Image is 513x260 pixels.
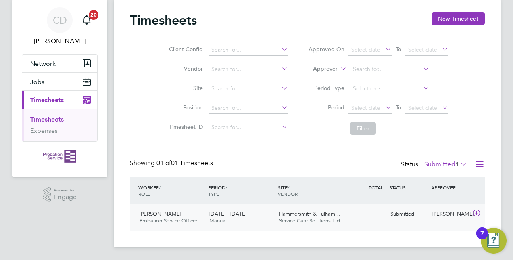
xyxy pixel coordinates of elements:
[140,217,197,224] span: Probation Service Officer
[30,127,58,134] a: Expenses
[140,210,181,217] span: [PERSON_NAME]
[43,150,76,163] img: probationservice-logo-retina.png
[350,83,430,94] input: Select one
[278,191,298,197] span: VENDOR
[22,73,97,90] button: Jobs
[89,10,98,20] span: 20
[350,64,430,75] input: Search for...
[209,44,288,56] input: Search for...
[276,180,346,201] div: SITE
[209,122,288,133] input: Search for...
[308,104,344,111] label: Period
[54,194,77,201] span: Engage
[167,65,203,72] label: Vendor
[138,191,150,197] span: ROLE
[209,103,288,114] input: Search for...
[387,208,429,221] div: Submitted
[350,122,376,135] button: Filter
[167,104,203,111] label: Position
[408,46,437,53] span: Select date
[480,233,484,244] div: 7
[22,150,98,163] a: Go to home page
[208,191,219,197] span: TYPE
[30,60,56,67] span: Network
[79,7,95,33] a: 20
[156,159,171,167] span: 01 of
[351,104,380,111] span: Select date
[130,159,215,168] div: Showing
[209,210,246,217] span: [DATE] - [DATE]
[30,96,64,104] span: Timesheets
[408,104,437,111] span: Select date
[308,46,344,53] label: Approved On
[130,12,197,28] h2: Timesheets
[429,208,471,221] div: [PERSON_NAME]
[167,46,203,53] label: Client Config
[225,184,227,191] span: /
[481,228,507,254] button: Open Resource Center, 7 new notifications
[345,208,387,221] div: -
[43,187,77,202] a: Powered byEngage
[209,83,288,94] input: Search for...
[22,55,97,72] button: Network
[30,115,64,123] a: Timesheets
[53,15,67,25] span: CD
[308,84,344,92] label: Period Type
[167,123,203,130] label: Timesheet ID
[401,159,469,170] div: Status
[22,91,97,109] button: Timesheets
[136,180,206,201] div: WORKER
[22,7,98,46] a: CD[PERSON_NAME]
[288,184,289,191] span: /
[351,46,380,53] span: Select date
[429,180,471,195] div: APPROVER
[424,160,467,168] label: Submitted
[455,160,459,168] span: 1
[393,44,404,55] span: To
[206,180,276,201] div: PERIOD
[22,109,97,141] div: Timesheets
[393,102,404,113] span: To
[159,184,161,191] span: /
[156,159,213,167] span: 01 Timesheets
[279,217,340,224] span: Service Care Solutions Ltd
[54,187,77,194] span: Powered by
[279,210,340,217] span: Hammersmith & Fulham…
[387,180,429,195] div: STATUS
[30,78,44,86] span: Jobs
[432,12,485,25] button: New Timesheet
[369,184,383,191] span: TOTAL
[209,217,227,224] span: Manual
[209,64,288,75] input: Search for...
[167,84,203,92] label: Site
[22,36,98,46] span: Chris Dare
[301,65,338,73] label: Approver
